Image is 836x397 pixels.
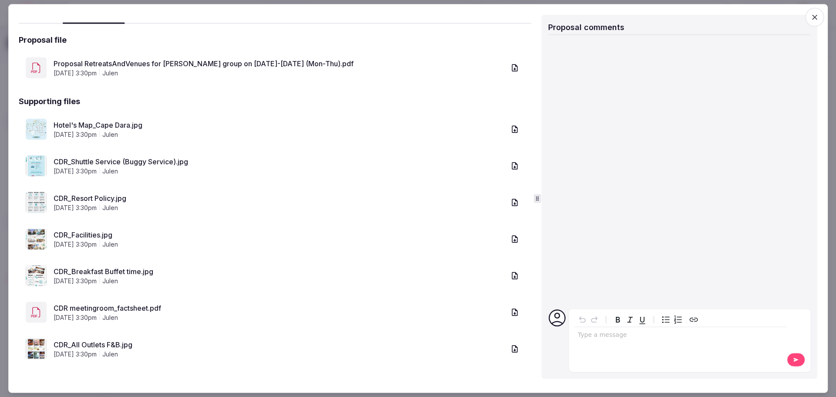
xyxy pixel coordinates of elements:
[660,314,684,326] div: toggle group
[54,350,97,359] span: [DATE] 3:30pm
[54,204,97,212] span: [DATE] 3:30pm
[26,229,47,250] img: CDR_Facilities.jpg
[612,314,624,326] button: Bold
[54,266,505,277] a: CDR_Breakfast Buffet time.jpg
[26,265,47,286] img: CDR_Breakfast Buffet time.jpg
[688,314,700,326] button: Create link
[660,314,672,326] button: Bulleted list
[54,240,97,249] span: [DATE] 3:30pm
[102,167,118,176] span: julen
[672,314,684,326] button: Numbered list
[54,156,505,167] a: CDR_Shuttle Service (Buggy Service).jpg
[102,204,118,212] span: julen
[102,313,118,322] span: julen
[54,313,97,322] span: [DATE] 3:30pm
[102,69,118,78] span: julen
[19,96,80,107] h2: Supporting files
[26,119,47,140] img: Hotel's Map_Cape Dara.jpg
[19,34,67,45] h2: Proposal file
[54,58,505,69] a: Proposal RetreatsAndVenues for [PERSON_NAME] group on [DATE]-[DATE] (Mon-Thu).pdf
[54,277,97,285] span: [DATE] 3:30pm
[574,327,787,345] div: editable markdown
[54,167,97,176] span: [DATE] 3:30pm
[26,339,47,360] img: CDR_All Outlets F&B.jpg
[624,314,636,326] button: Italic
[54,230,505,240] a: CDR_Facilities.jpg
[54,339,505,350] a: CDR_All Outlets F&B.jpg
[102,130,118,139] span: julen
[26,192,47,213] img: CDR_Resort Policy.jpg
[54,120,505,130] a: Hotel's Map_Cape Dara.jpg
[548,22,624,31] span: Proposal comments
[54,193,505,204] a: CDR_Resort Policy.jpg
[54,303,505,313] a: CDR meetingroom_factsheet.pdf
[26,156,47,176] img: CDR_Shuttle Service (Buggy Service).jpg
[102,350,118,359] span: julen
[102,240,118,249] span: julen
[54,69,97,78] span: [DATE] 3:30pm
[54,130,97,139] span: [DATE] 3:30pm
[102,277,118,285] span: julen
[636,314,648,326] button: Underline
